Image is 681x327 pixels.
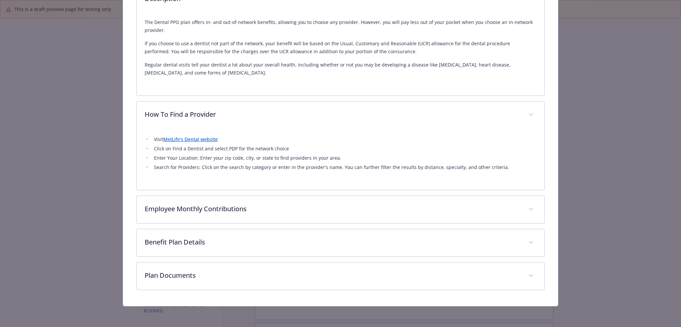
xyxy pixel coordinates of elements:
[152,145,537,153] li: Click on Find a Dentist and select PDP for the network choice
[145,204,521,214] p: Employee Monthly Contributions
[145,109,521,119] p: How To Find a Provider
[145,18,537,34] p: The Dental PPO plan offers in- and out-of-network benefits, allowing you to choose any provider. ...
[137,13,545,95] div: Description
[163,136,218,142] a: MetLife's Dental website
[152,163,537,171] li: Search for Providers: Click on the search by category or enter in the provider's name. You can fu...
[145,61,537,77] p: Regular dental visits tell your dentist a lot about your overall health, including whether or not...
[145,237,521,247] p: Benefit Plan Details
[145,270,521,280] p: Plan Documents
[152,154,537,162] li: Enter Your Location: Enter your zip code, city, or state to find providers in your area.
[137,101,545,129] div: How To Find a Provider
[137,129,545,190] div: How To Find a Provider
[137,262,545,290] div: Plan Documents
[137,229,545,256] div: Benefit Plan Details
[152,135,537,143] li: Visit
[137,196,545,223] div: Employee Monthly Contributions
[145,40,537,56] p: If you choose to use a dentist not part of the network, your benefit will be based on the Usual, ...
